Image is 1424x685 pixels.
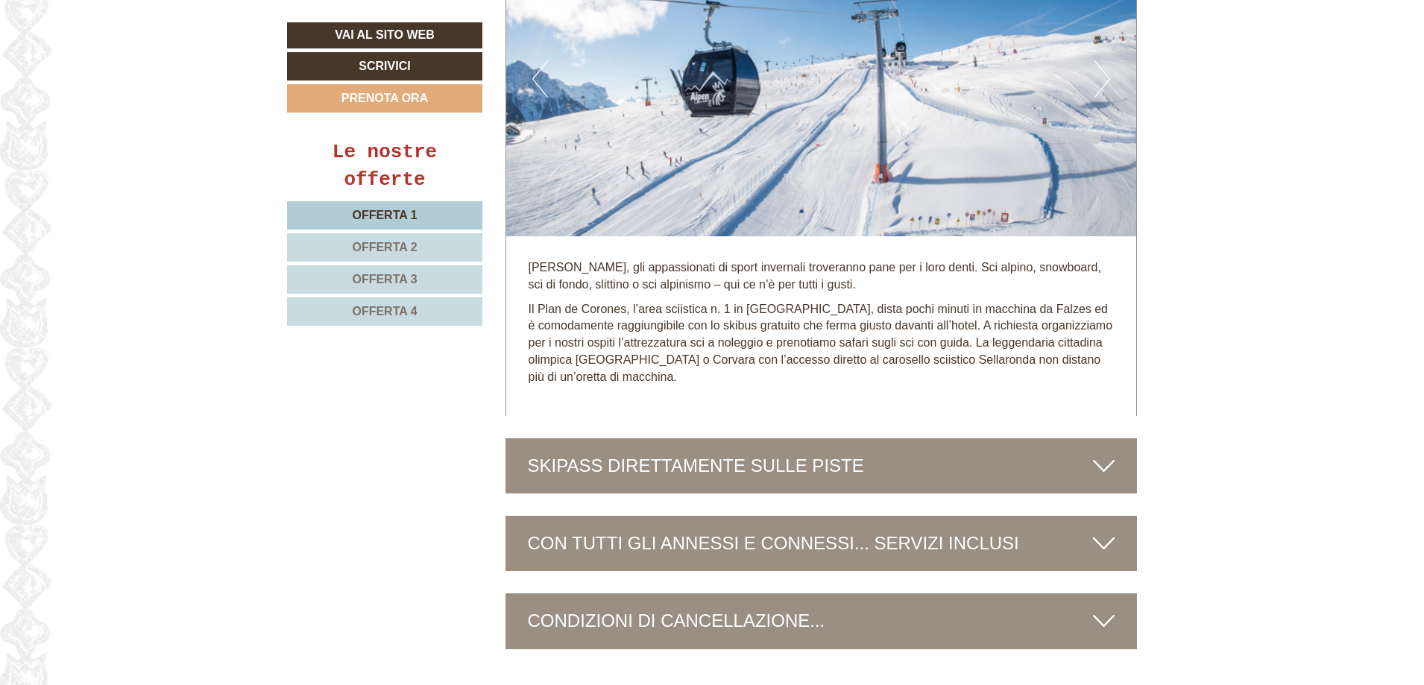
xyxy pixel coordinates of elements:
a: Scrivici [287,52,482,81]
span: Offerta 3 [352,273,417,285]
a: Vai al sito web [287,22,482,48]
button: Previous [532,60,548,98]
div: CON TUTTI GLI ANNESSI E CONNESSI... SERVIZI INCLUSI [505,516,1138,571]
a: Prenota ora [287,84,482,113]
p: [PERSON_NAME], gli appassionati di sport invernali troveranno pane per i loro denti. Sci alpino, ... [529,259,1115,294]
span: Offerta 4 [352,305,417,318]
p: Il Plan de Corones, l’area sciistica n. 1 in [GEOGRAPHIC_DATA], dista pochi minuti in macchina da... [529,301,1115,386]
span: Offerta 2 [352,241,417,253]
button: Next [1094,60,1110,98]
div: SKIPASS DIRETTAMENTE SULLE PISTE [505,438,1138,493]
div: Le nostre offerte [287,139,482,194]
div: CONDIZIONI DI CANCELLAZIONE... [505,593,1138,648]
span: Offerta 1 [352,209,417,221]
